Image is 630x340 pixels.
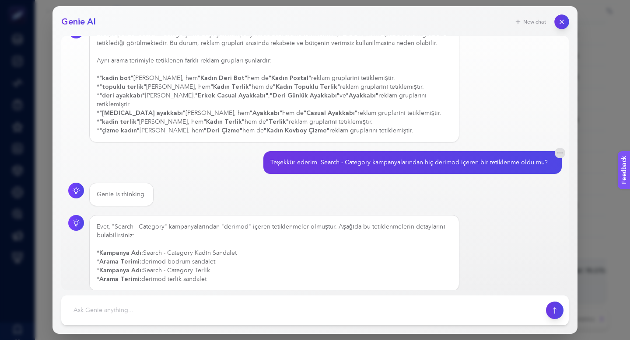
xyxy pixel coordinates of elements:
strong: Arama Terimi: [99,257,141,266]
strong: "topuklu terlik" [99,83,146,91]
img: Profile image for Sahin [119,14,136,31]
strong: "Kadın Postal" [269,74,311,82]
strong: Kampanya Adı: [99,249,143,257]
span: Feedback [5,3,33,10]
strong: "Kadın Kovboy Çizme" [264,126,329,135]
strong: "Ayakkabı" [346,91,378,100]
h2: Genie AI [61,16,96,28]
strong: "Ayakkabı" [250,109,282,117]
img: logo [17,17,66,31]
strong: Kampanya Adı: [99,266,143,274]
strong: "Casual Ayakkabı" [304,109,357,117]
div: Close [150,14,166,30]
strong: "Terlik" [266,118,289,126]
button: New chat [509,16,551,28]
strong: "Kadın Terlik" [210,83,252,91]
strong: Arama Terimi: [99,275,141,283]
strong: "Deri Günlük Ayakkabı" [270,91,339,100]
p: Hi Beril 👋 [17,62,157,77]
div: We'll be back online in 30 minutes [18,119,146,128]
strong: "deri ayakkabı" [99,91,145,100]
strong: "kadin terlik" [99,118,139,126]
strong: "Kadın Topuklu Terlik" [273,83,340,91]
p: How can we help? [17,77,157,92]
span: Home [34,295,53,301]
strong: "Erkek Casual Ayakkabı" [195,91,268,100]
button: Messages [87,273,175,308]
strong: "kadin bot" [99,74,133,82]
div: Genie is thinking. [97,190,146,199]
strong: "[MEDICAL_DATA] ayakkabı" [99,109,185,117]
div: Teşekkür ederim. Search - Category kampanyalarından hiç derimod içeren bir tetiklenme oldu mu? [270,158,548,167]
div: Send us a messageWe'll be back online in 30 minutes [9,103,166,136]
strong: "çizme kadın" [99,126,140,135]
span: Messages [116,295,147,301]
strong: "Deri Çizme" [204,126,242,135]
strong: "Kadın Deri Bot" [198,74,247,82]
div: Evet, raporda "Search - Category" ile başlayan kampanyalarda bazı arama terimlerinin [PERSON_NAME... [97,30,452,135]
strong: "Kadın Terlik" [203,118,245,126]
div: Evet, "Search - Category" kampanyalarından "derimod" içeren tetiklenmeler olmuştur. Aşağıda bu te... [97,222,452,284]
div: Send us a message [18,110,146,119]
